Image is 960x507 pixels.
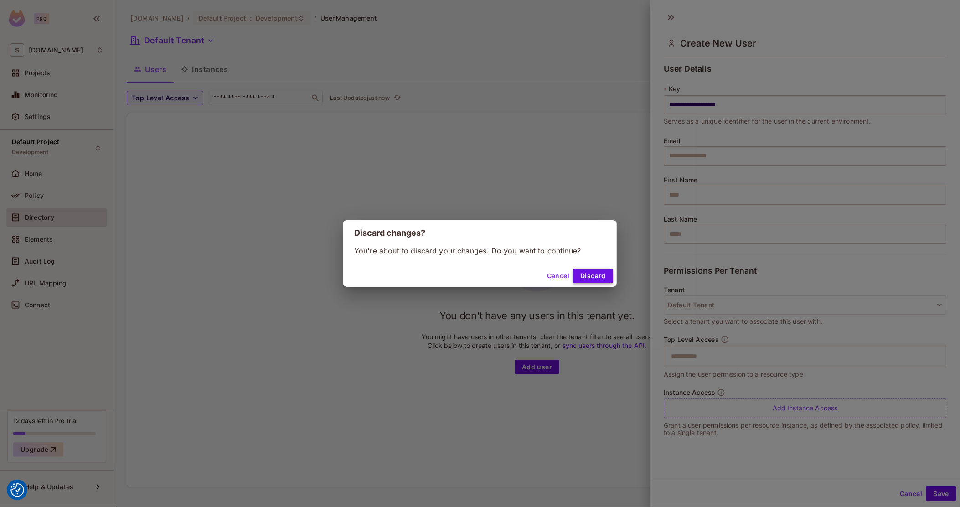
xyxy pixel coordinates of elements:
button: Cancel [543,269,573,283]
p: You're about to discard your changes. Do you want to continue? [354,246,606,256]
button: Discard [573,269,613,283]
img: Revisit consent button [10,483,24,497]
h2: Discard changes? [343,220,617,246]
button: Consent Preferences [10,483,24,497]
